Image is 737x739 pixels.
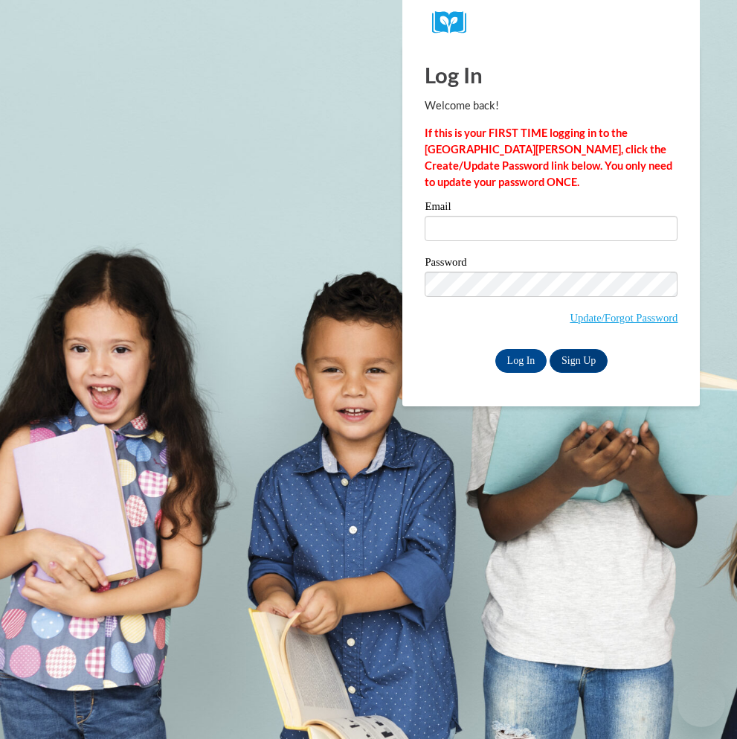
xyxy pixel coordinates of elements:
label: Password [425,257,678,272]
img: Logo brand [432,11,477,34]
label: Email [425,201,678,216]
input: Log In [495,349,547,373]
a: Sign Up [550,349,608,373]
iframe: Close message [575,644,605,674]
p: Welcome back! [425,97,678,114]
a: COX Campus [432,11,670,34]
a: Update/Forgot Password [570,312,678,324]
h1: Log In [425,60,678,90]
strong: If this is your FIRST TIME logging in to the [GEOGRAPHIC_DATA][PERSON_NAME], click the Create/Upd... [425,127,672,188]
iframe: Button to launch messaging window [678,679,725,727]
